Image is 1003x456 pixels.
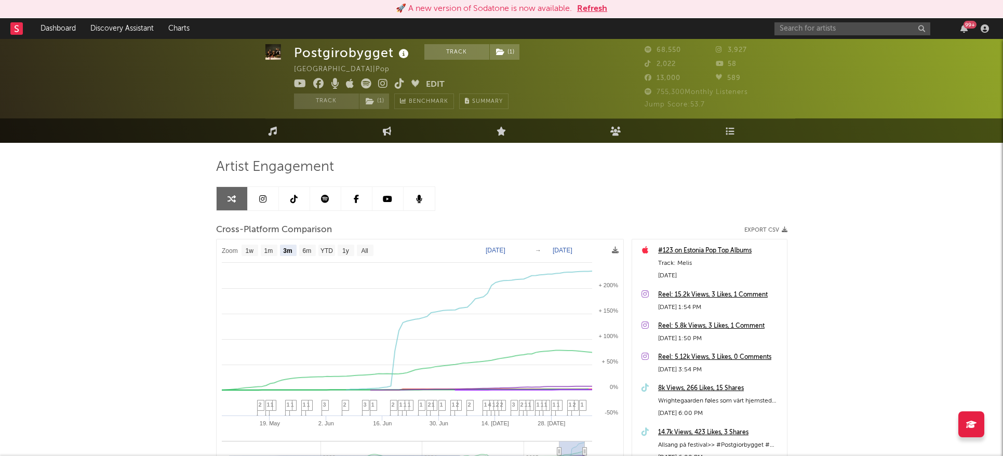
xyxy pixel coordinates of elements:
a: Reel: 5.8k Views, 3 Likes, 1 Comment [658,320,782,332]
text: + 50% [601,358,618,365]
button: Export CSV [744,227,787,233]
span: 1 [307,401,310,408]
div: Postgirobygget [294,44,411,61]
a: Reel: 15.2k Views, 3 Likes, 1 Comment [658,289,782,301]
a: Discovery Assistant [83,18,161,39]
span: 1 [544,401,547,408]
span: 2 [428,401,431,408]
span: 1 [581,401,584,408]
text: 0% [610,384,618,390]
span: 1 [440,401,443,408]
button: Track [294,93,359,109]
span: 2 [259,401,262,408]
span: 13,000 [645,75,680,82]
span: 2 [520,401,524,408]
span: Artist Engagement [216,161,334,173]
span: 755,300 Monthly Listeners [645,89,748,96]
span: 58 [716,61,737,68]
button: Track [424,44,489,60]
text: 1w [245,247,253,254]
span: 1 [267,401,270,408]
button: Refresh [577,3,607,15]
span: 1 [525,401,528,408]
button: 99+ [960,24,968,33]
text: All [361,247,368,254]
span: ( 1 ) [489,44,520,60]
a: #123 on Estonia Pop Top Albums [658,245,782,257]
div: 99 + [964,21,977,29]
span: 1 [287,401,290,408]
span: 1 [404,401,407,408]
span: Benchmark [409,96,448,108]
text: 28. [DATE] [538,420,565,426]
a: 8k Views, 266 Likes, 15 Shares [658,382,782,395]
span: 3 [364,401,367,408]
div: [DATE] 1:50 PM [658,332,782,345]
div: Allsang på festival>> #Postgiorbygget #[PERSON_NAME] #allsang [658,439,782,451]
a: 14.7k Views, 423 Likes, 3 Shares [658,426,782,439]
span: 2 [456,401,459,408]
span: Cross-Platform Comparison [216,224,332,236]
text: [DATE] [553,247,572,254]
a: Benchmark [394,93,454,109]
span: ( 1 ) [359,93,390,109]
span: 1 [557,401,560,408]
span: 1 [271,401,274,408]
div: [DATE] 3:54 PM [658,364,782,376]
a: Charts [161,18,197,39]
span: Jump Score: 53.7 [645,101,705,108]
span: 1 [492,401,496,408]
span: 2 [573,401,576,408]
span: 3,927 [716,47,747,53]
span: 1 [452,401,455,408]
text: 1y [342,247,349,254]
text: Zoom [222,247,238,254]
span: Summary [472,99,503,104]
span: 1 [303,401,306,408]
span: 2 [496,401,499,408]
span: 1 [553,401,556,408]
button: (1) [490,44,519,60]
div: 🚀 A new version of Sodatone is now available. [396,3,572,15]
text: 1m [264,247,273,254]
div: [DATE] [658,270,782,282]
span: 3 [323,401,326,408]
input: Search for artists [774,22,930,35]
span: 2 [500,401,503,408]
button: Summary [459,93,509,109]
span: 1 [420,401,423,408]
div: Track: Melis [658,257,782,270]
a: Dashboard [33,18,83,39]
div: [DATE] 6:00 PM [658,407,782,420]
span: 68,550 [645,47,681,53]
text: 6m [302,247,311,254]
a: Reel: 5.12k Views, 3 Likes, 0 Comments [658,351,782,364]
text: → [535,247,541,254]
span: 3 [512,401,515,408]
text: + 100% [598,333,618,339]
span: 1 [541,401,544,408]
span: 1 [408,401,411,408]
span: 1 [399,401,403,408]
span: 1 [432,401,435,408]
button: (1) [359,93,389,109]
text: 19. May [259,420,280,426]
text: 14. [DATE] [481,420,509,426]
span: 2 [343,401,346,408]
text: + 150% [598,307,618,314]
div: [DATE] 1:54 PM [658,301,782,314]
span: 1 [291,401,294,408]
text: YTD [320,247,332,254]
text: 16. Jun [373,420,392,426]
span: 2 [392,401,395,408]
span: 1 [537,401,540,408]
span: 2 [468,401,471,408]
text: 30. Jun [429,420,448,426]
text: 3m [283,247,292,254]
span: 4 [488,401,491,408]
